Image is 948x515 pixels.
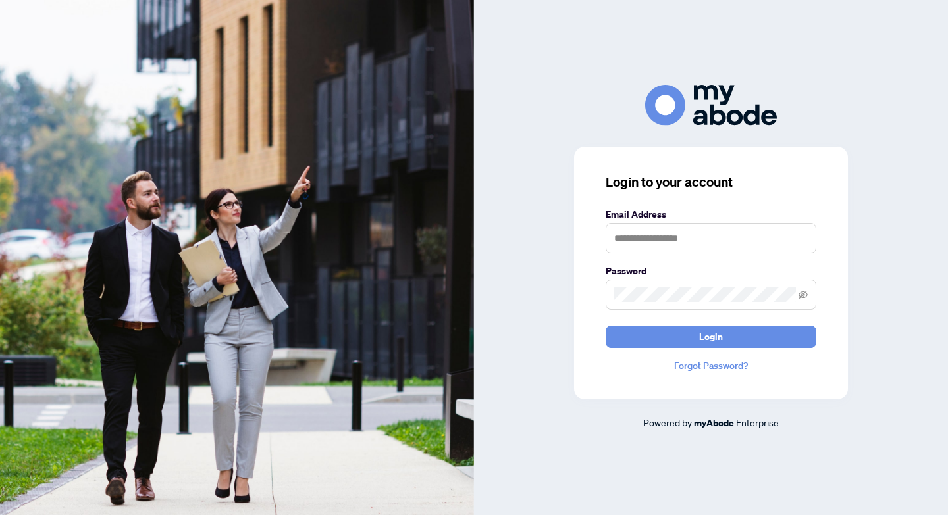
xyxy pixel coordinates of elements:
[645,85,777,125] img: ma-logo
[606,358,816,373] a: Forgot Password?
[606,326,816,348] button: Login
[799,290,808,299] span: eye-invisible
[606,173,816,191] h3: Login to your account
[699,326,723,347] span: Login
[736,416,779,428] span: Enterprise
[606,207,816,222] label: Email Address
[643,416,692,428] span: Powered by
[694,416,734,430] a: myAbode
[606,264,816,278] label: Password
